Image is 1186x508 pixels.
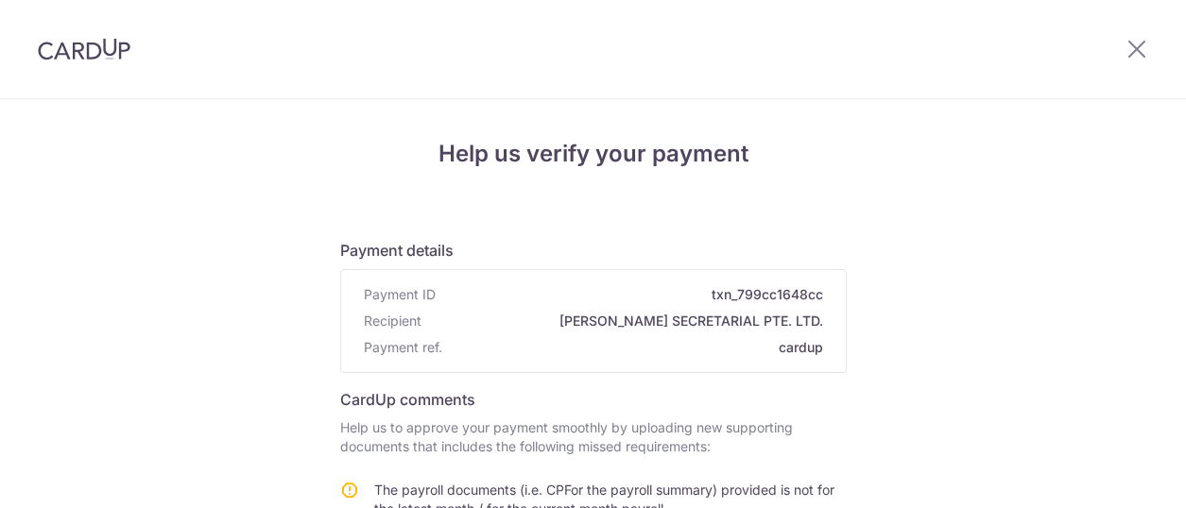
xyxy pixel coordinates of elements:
[364,285,436,304] span: Payment ID
[340,418,847,456] p: Help us to approve your payment smoothly by uploading new supporting documents that includes the ...
[429,312,823,330] span: [PERSON_NAME] SECRETARIAL PTE. LTD.
[443,285,823,304] span: txn_799cc1648cc
[38,38,130,60] img: CardUp
[364,338,442,357] span: Payment ref.
[364,312,421,330] span: Recipient
[450,338,823,357] span: cardup
[340,137,847,171] h4: Help us verify your payment
[340,239,847,262] h6: Payment details
[1065,451,1167,499] iframe: Opens a widget where you can find more information
[340,388,847,411] h6: CardUp comments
